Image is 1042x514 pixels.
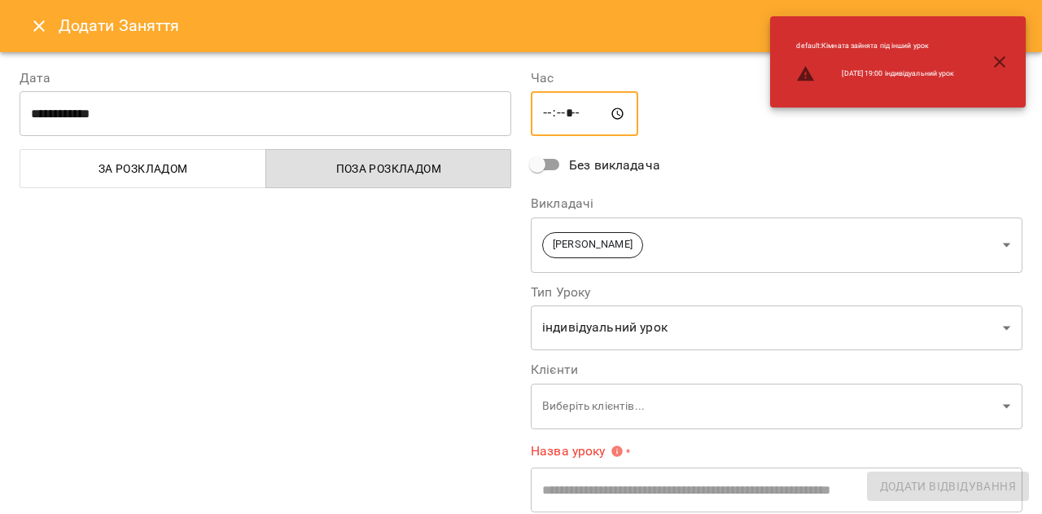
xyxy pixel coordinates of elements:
[531,445,624,458] span: Назва уроку
[542,398,996,415] p: Виберіть клієнтів...
[543,237,642,253] span: [PERSON_NAME]
[611,445,624,458] svg: Вкажіть назву уроку або виберіть клієнтів
[531,305,1022,351] div: індивідуальний урок
[531,363,1022,376] label: Клієнти
[783,34,967,58] li: default : Кімната зайнята під інший урок
[30,159,256,178] span: За розкладом
[531,383,1022,429] div: Виберіть клієнтів...
[276,159,502,178] span: Поза розкладом
[531,72,1022,85] label: Час
[59,13,1022,38] h6: Додати Заняття
[20,72,511,85] label: Дата
[531,217,1022,273] div: [PERSON_NAME]
[20,7,59,46] button: Close
[569,156,660,175] span: Без викладача
[531,197,1022,210] label: Викладачі
[783,58,967,90] li: [DATE] 19:00 індивідуальний урок
[20,149,266,188] button: За розкладом
[265,149,512,188] button: Поза розкладом
[531,286,1022,299] label: Тип Уроку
